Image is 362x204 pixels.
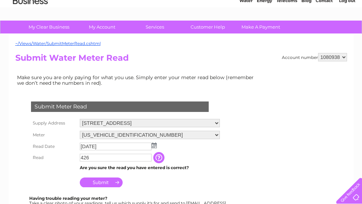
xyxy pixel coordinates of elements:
[301,30,311,35] a: Blog
[282,53,347,61] div: Account number
[232,21,290,33] a: Make A Payment
[316,30,333,35] a: Contact
[231,3,279,12] a: 0333 014 3131
[276,30,297,35] a: Telecoms
[29,129,78,141] th: Meter
[179,21,237,33] a: Customer Help
[17,4,346,34] div: Clear Business is a trading name of Verastar Limited (registered in [GEOGRAPHIC_DATA] No. 3667643...
[13,18,48,39] img: logo.png
[31,101,209,112] div: Submit Meter Read
[80,177,123,187] input: Submit
[15,53,347,66] h2: Submit Water Meter Read
[78,163,222,172] td: Are you sure the read you have entered is correct?
[29,152,78,163] th: Read
[29,141,78,152] th: Read Date
[15,41,101,46] a: ~/Views/Water/SubmitMeterRead.cshtml
[257,30,272,35] a: Energy
[126,21,184,33] a: Services
[20,21,78,33] a: My Clear Business
[29,196,107,201] b: Having trouble reading your meter?
[239,30,253,35] a: Water
[153,152,166,163] input: Information
[15,73,259,88] td: Make sure you are only paying for what you use. Simply enter your meter read below (remember we d...
[73,21,131,33] a: My Account
[339,30,355,35] a: Log out
[29,117,78,129] th: Supply Address
[152,143,157,148] img: ...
